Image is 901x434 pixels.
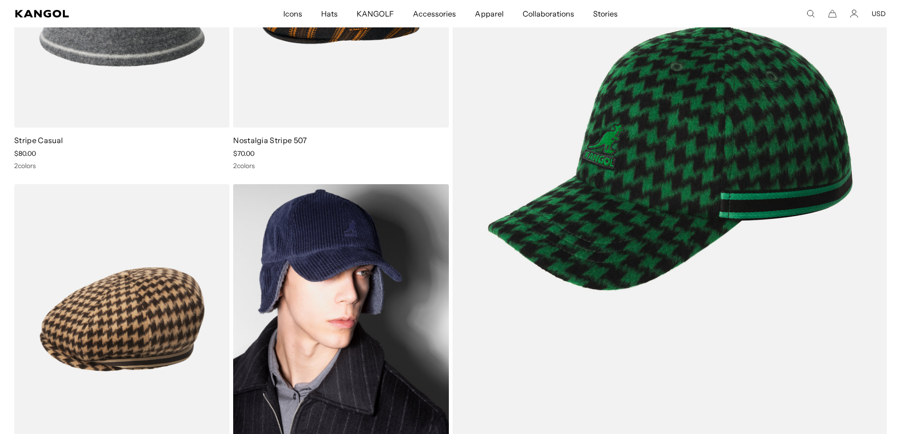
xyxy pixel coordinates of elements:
[850,9,858,18] a: Account
[806,9,815,18] summary: Search here
[14,162,229,170] div: 2 colors
[15,10,187,17] a: Kangol
[872,9,886,18] button: USD
[14,149,36,158] span: $80.00
[14,136,63,145] a: Stripe Casual
[828,9,837,18] button: Cart
[233,136,307,145] a: Nostalgia Stripe 507
[233,162,448,170] div: 2 colors
[233,149,254,158] span: $70.00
